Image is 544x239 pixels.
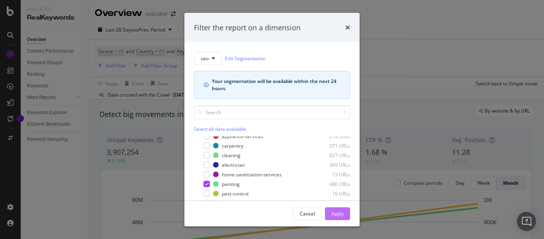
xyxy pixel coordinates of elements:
a: Edit Segmentation [225,54,266,62]
div: 827 URLs [311,152,350,158]
input: Search [194,105,350,119]
div: Cancel [300,210,315,217]
div: pest-control [222,190,249,197]
div: cleaning [222,152,241,158]
span: seo [201,55,209,61]
div: Apply [331,210,344,217]
div: Select all data available [194,126,350,132]
div: Your segmentation will be available within the next 24 hours [212,78,340,92]
div: carpentry [222,142,243,149]
div: times [345,22,350,33]
div: 13 URLs [311,171,350,178]
button: seo [194,52,222,65]
div: 369 URLs [311,161,350,168]
div: 373 URLs [311,199,350,206]
div: electrician [222,161,245,168]
button: Cancel [293,207,322,220]
div: modal [184,13,360,226]
div: Filter the report on a dimension [194,22,301,33]
div: info banner [194,71,350,99]
div: painting [222,180,240,187]
div: plumbing [222,199,243,206]
button: Apply [325,207,350,220]
div: 486 URLs [311,180,350,187]
div: 371 URLs [311,142,350,149]
div: Open Intercom Messenger [517,212,536,231]
div: 16 URLs [311,190,350,197]
div: home-sanitization-services [222,171,282,178]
